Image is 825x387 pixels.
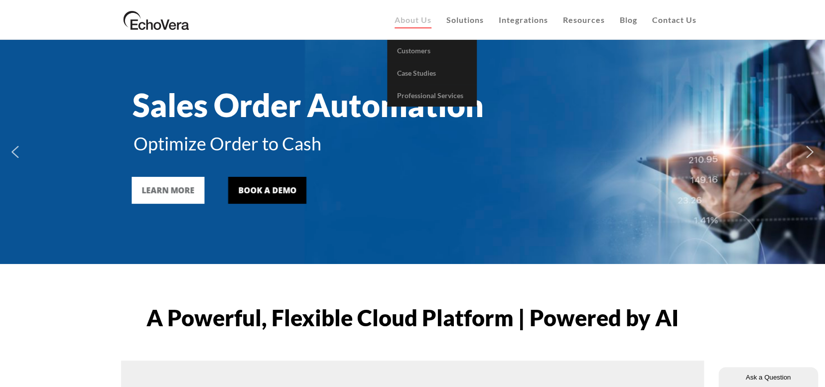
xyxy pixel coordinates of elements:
span: Contact Us [652,15,696,24]
h1: A Powerful, Flexible Cloud Platform | Powered by AI [121,306,704,329]
a: Professional Services [387,85,477,107]
span: Case Studies [397,69,436,77]
img: next arrow [802,144,818,160]
span: Solutions [446,15,484,24]
span: Professional Services [397,91,463,100]
iframe: chat widget [718,365,820,387]
span: Integrations [499,15,548,24]
span: Blog [620,15,637,24]
a: LEARN MORE [132,177,205,204]
div: LEARN MORE [142,184,195,196]
img: previous arrow [7,144,23,160]
div: Optimize Order to Cash [134,133,691,154]
div: BOOK A DEMO [238,184,296,196]
img: EchoVera [121,7,192,32]
span: Customers [397,46,430,55]
a: Customers [387,40,477,62]
span: About Us [395,15,431,24]
div: Sales Order Automation [133,86,690,125]
a: BOOK A DEMO [228,177,306,204]
span: Resources [563,15,605,24]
